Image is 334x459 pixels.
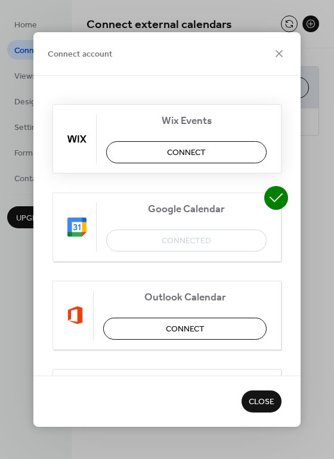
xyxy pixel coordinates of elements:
span: Google Calendar [106,203,267,216]
img: google [67,218,86,237]
img: outlook [67,306,83,325]
img: wix [67,129,86,148]
span: Connect [167,147,206,159]
button: Connect [106,141,267,163]
button: Connect [103,318,267,340]
span: Outlook Calendar [103,291,267,304]
button: Close [242,390,282,413]
span: Close [249,396,274,409]
span: Wix Events [106,115,267,128]
span: Connect [166,323,205,336]
span: Connect account [48,48,113,61]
